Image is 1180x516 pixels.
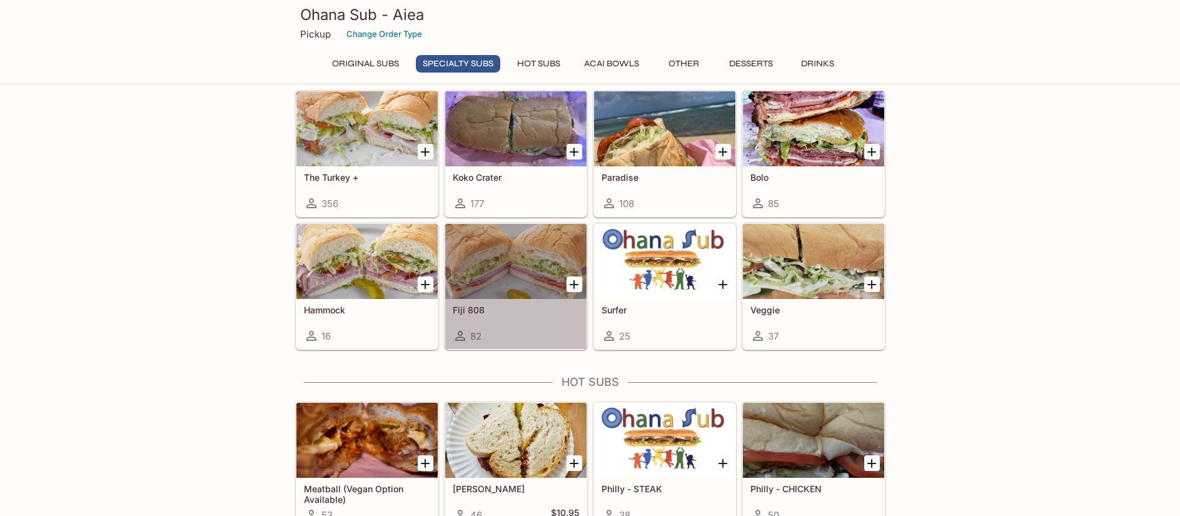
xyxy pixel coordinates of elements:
button: Acai Bowls [577,55,646,73]
span: 85 [768,198,779,210]
button: Add Hammock [418,276,433,292]
button: Add Paradise [715,144,731,159]
div: Veggie [743,224,884,299]
div: Meatball (Vegan Option Available) [296,403,438,478]
div: Philly - CHICKEN [743,403,884,478]
a: Hammock16 [296,223,438,350]
h5: Philly - CHICKEN [750,483,877,494]
div: Surfer [594,224,735,299]
a: Bolo85 [742,91,885,217]
div: Bolo [743,91,884,166]
h5: Paradise [602,172,728,183]
h4: Hot Subs [295,375,885,389]
h5: [PERSON_NAME] [453,483,579,494]
div: Fiji 808 [445,224,587,299]
button: Add Fiji 808 [567,276,582,292]
button: Add Veggie [864,276,880,292]
button: Add Bolo [864,144,880,159]
button: Add The Turkey + [418,144,433,159]
button: Change Order Type [341,24,428,44]
h5: Hammock [304,305,430,315]
h5: Bolo [750,172,877,183]
button: Other [656,55,712,73]
a: Fiji 80882 [445,223,587,350]
span: 108 [619,198,634,210]
button: Add Philly - CHICKEN [864,455,880,471]
a: Koko Crater177 [445,91,587,217]
h5: Koko Crater [453,172,579,183]
span: 177 [470,198,484,210]
a: Paradise108 [593,91,736,217]
button: Add Meatball (Vegan Option Available) [418,455,433,471]
button: Add Philly - STEAK [715,455,731,471]
button: Specialty Subs [416,55,500,73]
button: Add Surfer [715,276,731,292]
button: Add Reuben [567,455,582,471]
div: Paradise [594,91,735,166]
h5: Fiji 808 [453,305,579,315]
button: Hot Subs [510,55,567,73]
h5: Veggie [750,305,877,315]
p: Pickup [300,28,331,40]
button: Drinks [790,55,846,73]
h5: The Turkey + [304,172,430,183]
div: Philly - STEAK [594,403,735,478]
button: Add Koko Crater [567,144,582,159]
span: 356 [321,198,338,210]
div: The Turkey + [296,91,438,166]
span: 25 [619,330,630,342]
h5: Meatball (Vegan Option Available) [304,483,430,504]
h5: Surfer [602,305,728,315]
button: Original Subs [325,55,406,73]
a: Surfer25 [593,223,736,350]
span: 82 [470,330,482,342]
div: Reuben [445,403,587,478]
span: 16 [321,330,331,342]
a: The Turkey +356 [296,91,438,217]
a: Veggie37 [742,223,885,350]
h5: Philly - STEAK [602,483,728,494]
button: Desserts [722,55,780,73]
span: 37 [768,330,779,342]
div: Koko Crater [445,91,587,166]
h3: Ohana Sub - Aiea [300,5,880,24]
div: Hammock [296,224,438,299]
